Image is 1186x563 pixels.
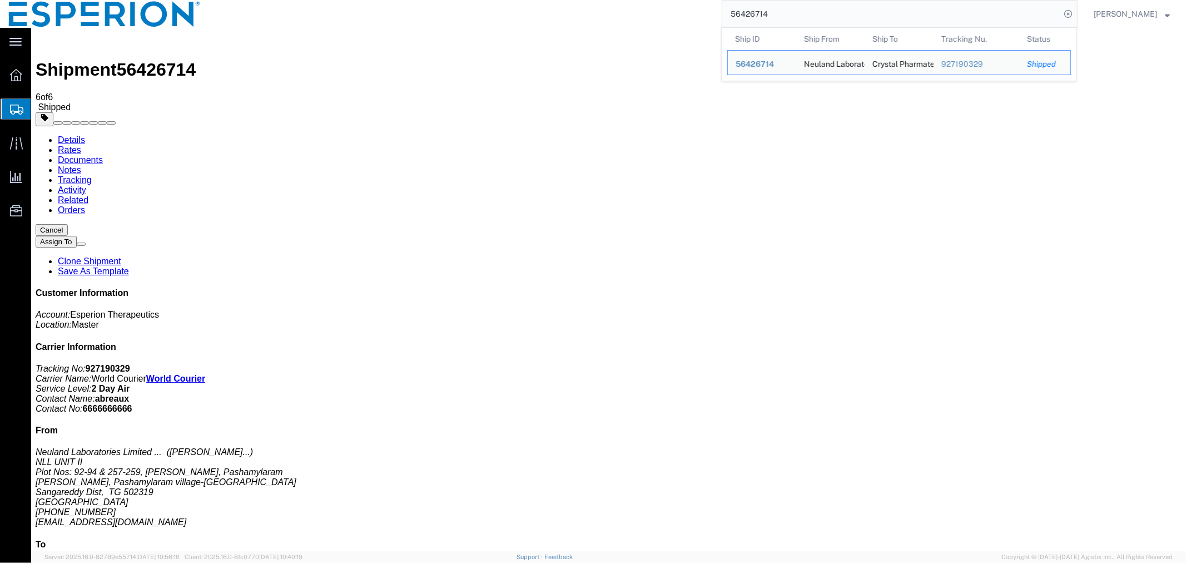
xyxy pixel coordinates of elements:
a: Rates [27,117,50,127]
table: Search Results [727,28,1076,81]
span: 6 [4,65,9,74]
a: Orders [27,177,54,187]
span: [GEOGRAPHIC_DATA] [4,470,97,479]
div: Shipped [1027,58,1063,70]
a: Documents [27,127,72,137]
i: Tracking No: [4,336,54,345]
span: Client: 2025.16.0-8fc0770 [185,554,302,560]
a: Details [27,107,54,117]
th: Status [1019,28,1071,50]
span: Shipped [7,75,39,84]
th: Ship To [865,28,934,50]
div: Neuland Laboratories Limited Unit-2 facility [804,51,857,75]
a: Related [27,167,57,177]
a: Clone Shipment [27,229,90,238]
i: Service Level: [4,356,61,366]
span: Copyright © [DATE]-[DATE] Agistix Inc., All Rights Reserved [1001,552,1173,562]
span: [DATE] 10:56:16 [136,554,180,560]
button: Assign To [4,208,46,220]
b: 6666666666 [51,376,101,386]
a: Feedback [544,554,573,560]
div: 56426714 [736,58,788,70]
i: Carrier Name: [4,346,60,355]
i: Account: [4,282,39,292]
a: Save As Template [27,239,98,248]
i: Contact Name: [4,366,64,376]
th: Ship From [796,28,865,50]
iframe: FS Legacy Container [31,28,1186,551]
button: Cancel [4,196,37,208]
h4: From [4,398,1150,408]
span: World Courier [60,346,115,355]
div: 927190329 [941,58,1012,70]
i: Location: [4,292,41,302]
div: of [4,65,1150,75]
a: Tracking [27,147,61,157]
i: Contact No: [4,376,51,386]
span: 56426714 [736,60,774,68]
a: World Courier [115,346,174,355]
address: Neuland Laboratories Limited Unit-2 facility [4,419,1150,500]
a: Activity [27,157,55,167]
th: Tracking Nu. [934,28,1020,50]
b: 927190329 [54,336,99,345]
span: 56426714 [86,32,165,52]
span: 6 [17,65,22,74]
th: Ship ID [727,28,796,50]
span: [PERSON_NAME]... [138,419,219,429]
button: [PERSON_NAME] [1093,7,1170,21]
span: Server: 2025.16.0-82789e55714 [44,554,180,560]
input: Search for shipment number, reference number [722,1,1060,27]
a: Notes [27,137,50,147]
b: abreaux [64,366,98,376]
span: Alexandra Breaux [1094,8,1157,20]
span: [DATE] 10:40:19 [259,554,302,560]
span: Esperion Therapeutics [39,282,128,292]
p: Master [4,282,1150,302]
a: Support [517,554,544,560]
h4: Customer Information [4,260,1150,270]
b: 2 Day Air [61,356,99,366]
div: Crystal Pharmatech Co., Ltd [872,51,926,75]
h4: Carrier Information [4,314,1150,324]
h4: To [4,512,1150,522]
